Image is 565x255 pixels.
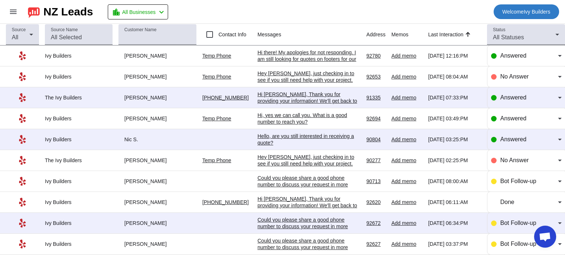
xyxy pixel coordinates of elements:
div: [PERSON_NAME] [118,199,196,205]
span: Bot Follow-up [500,220,536,226]
div: 91335 [366,94,385,101]
div: Could you please share a good phone number to discuss your request in more detail?​ [257,216,360,236]
input: All Selected [51,33,107,42]
div: Hi there! My apologies for not responding. I am still looking for quotes on footers for our addit... [257,49,360,69]
img: logo [28,6,40,18]
div: [DATE] 06:11:AM [428,199,481,205]
div: [DATE] 02:25:PM [428,157,481,164]
a: Temp Phone [202,116,231,121]
div: 92620 [366,199,385,205]
div: 92694 [366,115,385,122]
mat-label: Customer Name [124,28,156,32]
div: [PERSON_NAME] [118,115,196,122]
div: Hello, are you still interested in receiving a quote? [257,133,360,146]
th: Memos [391,24,428,45]
mat-icon: Yelp [18,219,27,227]
mat-icon: Yelp [18,198,27,207]
div: [PERSON_NAME] [118,178,196,185]
div: 92780 [366,52,385,59]
div: [PERSON_NAME] [118,220,196,226]
div: The Ivy Builders [45,157,113,164]
a: Open chat [534,226,556,248]
div: The Ivy Builders [45,94,113,101]
span: All Businesses [122,7,156,17]
div: Add memo [391,157,422,164]
mat-icon: menu [9,7,18,16]
div: [PERSON_NAME] [118,241,196,247]
div: Ivy Builders [45,73,113,80]
div: Could you please share a good phone number to discuss your request in more detail?​ [257,175,360,194]
div: Add memo [391,199,422,205]
div: Hi, yes we can call you. What is a good number to reach you? [257,112,360,125]
a: Temp Phone [202,53,231,59]
div: [DATE] 12:16:PM [428,52,481,59]
span: Bot Follow-up [500,241,536,247]
span: No Answer [500,157,529,163]
span: Answered [500,136,526,142]
div: Add memo [391,241,422,247]
span: Done [500,199,514,205]
div: Ivy Builders [45,52,113,59]
div: Ivy Builders [45,220,113,226]
div: Add memo [391,220,422,226]
span: Bot Follow-up [500,178,536,184]
div: Add memo [391,115,422,122]
div: Ivy Builders [45,136,113,143]
mat-icon: Yelp [18,51,27,60]
div: [DATE] 07:33:PM [428,94,481,101]
mat-label: Status [493,28,505,32]
div: [DATE] 03:37:PM [428,241,481,247]
mat-icon: Yelp [18,93,27,102]
div: [DATE] 06:34:PM [428,220,481,226]
div: Hey [PERSON_NAME], just checking in to see if you still need help with your project. Please let m... [257,154,360,187]
div: 92653 [366,73,385,80]
a: [PHONE_NUMBER] [202,95,249,101]
a: [PHONE_NUMBER] [202,199,249,205]
mat-icon: chevron_left [157,8,166,17]
span: Answered [500,94,526,101]
div: Add memo [391,73,422,80]
span: All Statuses [493,34,524,40]
span: All [12,34,18,40]
mat-icon: location_city [112,8,121,17]
div: Add memo [391,52,422,59]
mat-icon: Yelp [18,156,27,165]
div: Add memo [391,94,422,101]
label: Contact Info [217,31,246,38]
mat-icon: Yelp [18,240,27,248]
div: [PERSON_NAME] [118,73,196,80]
div: Hi [PERSON_NAME], Thank you for providing your information! We'll get back to you as soon as poss... [257,91,360,117]
button: All Businesses [108,4,168,19]
div: [DATE] 08:00:AM [428,178,481,185]
th: Messages [257,24,366,45]
div: Hey [PERSON_NAME], just checking in to see if you still need help with your project. Please let m... [257,70,360,103]
div: Nic S. [118,136,196,143]
div: 90713 [366,178,385,185]
div: Ivy Builders [45,241,113,247]
div: Ivy Builders [45,178,113,185]
div: NZ Leads [43,7,93,17]
mat-label: Source [12,28,26,32]
a: Temp Phone [202,157,231,163]
span: Answered [500,115,526,121]
div: Last Interaction [428,31,463,38]
th: Address [366,24,391,45]
span: Ivy Builders [502,7,550,17]
span: No Answer [500,73,529,80]
div: [PERSON_NAME] [118,94,196,101]
div: Ivy Builders [45,115,113,122]
div: [DATE] 08:04:AM [428,73,481,80]
div: [PERSON_NAME] [118,157,196,164]
mat-icon: Yelp [18,135,27,144]
a: Temp Phone [202,74,231,80]
span: Welcome [502,9,524,15]
div: Hi [PERSON_NAME], Thank you for providing your information! We'll get back to you as soon as poss... [257,196,360,222]
button: WelcomeIvy Builders [494,4,559,19]
span: Answered [500,52,526,59]
div: 90277 [366,157,385,164]
div: Add memo [391,178,422,185]
div: [PERSON_NAME] [118,52,196,59]
mat-icon: Yelp [18,72,27,81]
div: [DATE] 03:25:PM [428,136,481,143]
div: [DATE] 03:49:PM [428,115,481,122]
